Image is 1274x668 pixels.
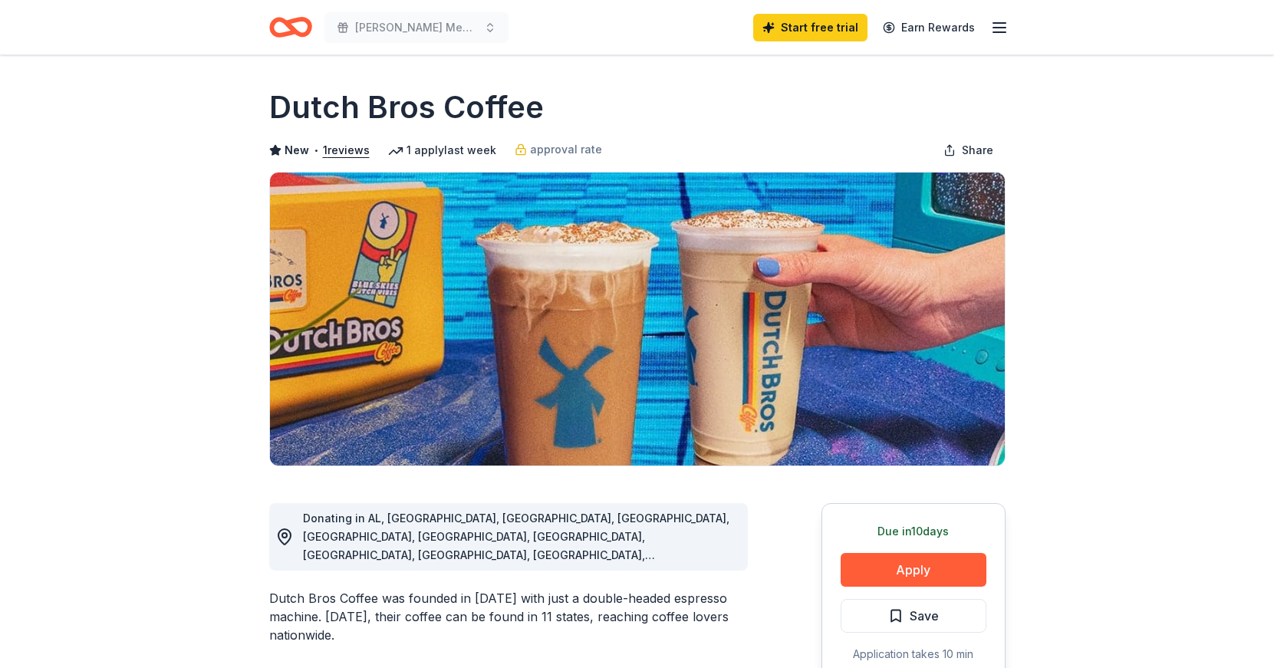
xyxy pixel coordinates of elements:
[515,140,602,159] a: approval rate
[841,522,986,541] div: Due in 10 days
[269,86,544,129] h1: Dutch Bros Coffee
[962,141,993,160] span: Share
[841,599,986,633] button: Save
[303,512,729,598] span: Donating in AL, [GEOGRAPHIC_DATA], [GEOGRAPHIC_DATA], [GEOGRAPHIC_DATA], [GEOGRAPHIC_DATA], [GEOG...
[323,141,370,160] button: 1reviews
[931,135,1006,166] button: Share
[530,140,602,159] span: approval rate
[841,645,986,663] div: Application takes 10 min
[313,144,318,156] span: •
[270,173,1005,466] img: Image for Dutch Bros Coffee
[269,589,748,644] div: Dutch Bros Coffee was founded in [DATE] with just a double-headed espresso machine. [DATE], their...
[753,14,867,41] a: Start free trial
[324,12,509,43] button: [PERSON_NAME] Memorial Baseball Tournament
[910,606,939,626] span: Save
[388,141,496,160] div: 1 apply last week
[285,141,309,160] span: New
[355,18,478,37] span: [PERSON_NAME] Memorial Baseball Tournament
[269,9,312,45] a: Home
[874,14,984,41] a: Earn Rewards
[841,553,986,587] button: Apply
